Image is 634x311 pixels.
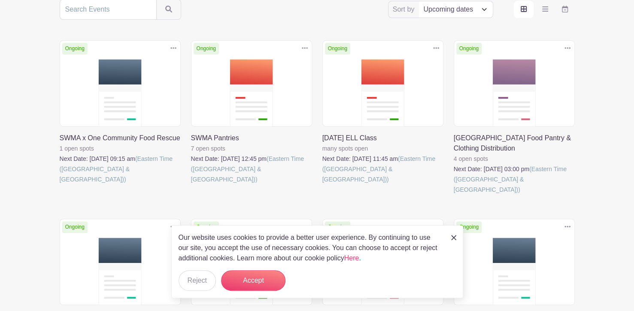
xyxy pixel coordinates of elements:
[393,4,417,15] label: Sort by
[221,270,285,291] button: Accept
[451,235,456,240] img: close_button-5f87c8562297e5c2d7936805f587ecaba9071eb48480494691a3f1689db116b3.svg
[514,1,575,18] div: order and view
[344,254,359,262] a: Here
[179,232,442,263] p: Our website uses cookies to provide a better user experience. By continuing to use our site, you ...
[179,270,216,291] button: Reject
